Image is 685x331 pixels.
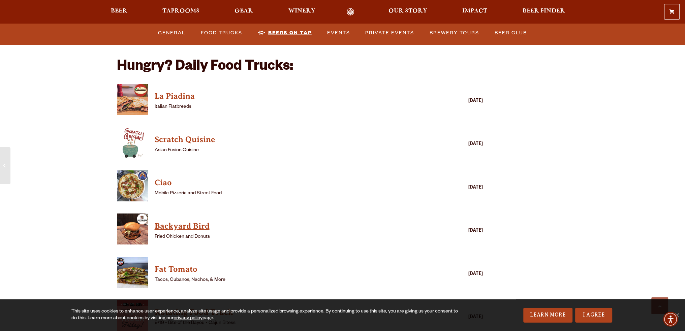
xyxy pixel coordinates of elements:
[155,146,426,155] p: Asian Fusion Cuisine
[106,8,132,16] a: Beer
[155,264,426,275] h4: Fat Tomato
[155,103,426,111] p: Italian Flatbreads
[117,59,484,75] h2: Hungry? Daily Food Trucks:
[117,257,148,292] a: View Fat Tomato details (opens in a new window)
[71,308,462,322] div: This site uses cookies to enhance user experience, analyze site usage and provide a personalized ...
[324,25,353,41] a: Events
[158,8,204,16] a: Taprooms
[458,8,492,16] a: Impact
[117,84,148,115] img: thumbnail food truck
[429,184,483,192] div: [DATE]
[155,177,426,188] h4: Ciao
[117,127,148,162] a: View Scratch Quisine details (opens in a new window)
[155,134,426,145] h4: Scratch Quisine
[155,91,426,102] h4: La Piadina
[155,220,426,233] a: View Backyard Bird details (opens in a new window)
[117,213,148,244] img: thumbnail food truck
[388,8,427,14] span: Our Story
[155,25,188,41] a: General
[651,297,668,314] a: Scroll to top
[155,233,426,241] p: Fried Chicken and Donuts
[230,8,257,16] a: Gear
[155,263,426,276] a: View Fat Tomato details (opens in a new window)
[427,25,482,41] a: Brewery Tours
[117,170,148,201] img: thumbnail food truck
[384,8,432,16] a: Our Story
[155,176,426,190] a: View Ciao details (opens in a new window)
[174,316,203,321] a: privacy policy
[117,257,148,288] img: thumbnail food truck
[663,312,678,327] div: Accessibility Menu
[155,90,426,103] a: View La Piadina details (opens in a new window)
[363,25,417,41] a: Private Events
[575,308,612,323] a: I Agree
[117,127,148,158] img: thumbnail food truck
[117,170,148,205] a: View Ciao details (opens in a new window)
[429,140,483,148] div: [DATE]
[288,8,315,14] span: Winery
[111,8,127,14] span: Beer
[522,8,565,14] span: Beer Finder
[155,276,426,284] p: Tacos, Cubanos, Nachos, & More
[492,25,530,41] a: Beer Club
[162,8,199,14] span: Taprooms
[155,190,426,198] p: Mobile Pizzeria and Street Food
[338,8,363,16] a: Odell Home
[117,213,148,248] a: View Backyard Bird details (opens in a new window)
[155,133,426,146] a: View Scratch Quisine details (opens in a new window)
[518,8,569,16] a: Beer Finder
[117,84,148,119] a: View La Piadina details (opens in a new window)
[462,8,487,14] span: Impact
[523,308,573,323] a: Learn More
[155,221,426,232] h4: Backyard Bird
[284,8,320,16] a: Winery
[198,25,245,41] a: Food Trucks
[429,97,483,105] div: [DATE]
[235,8,253,14] span: Gear
[429,227,483,235] div: [DATE]
[255,25,314,41] a: Beers on Tap
[429,270,483,278] div: [DATE]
